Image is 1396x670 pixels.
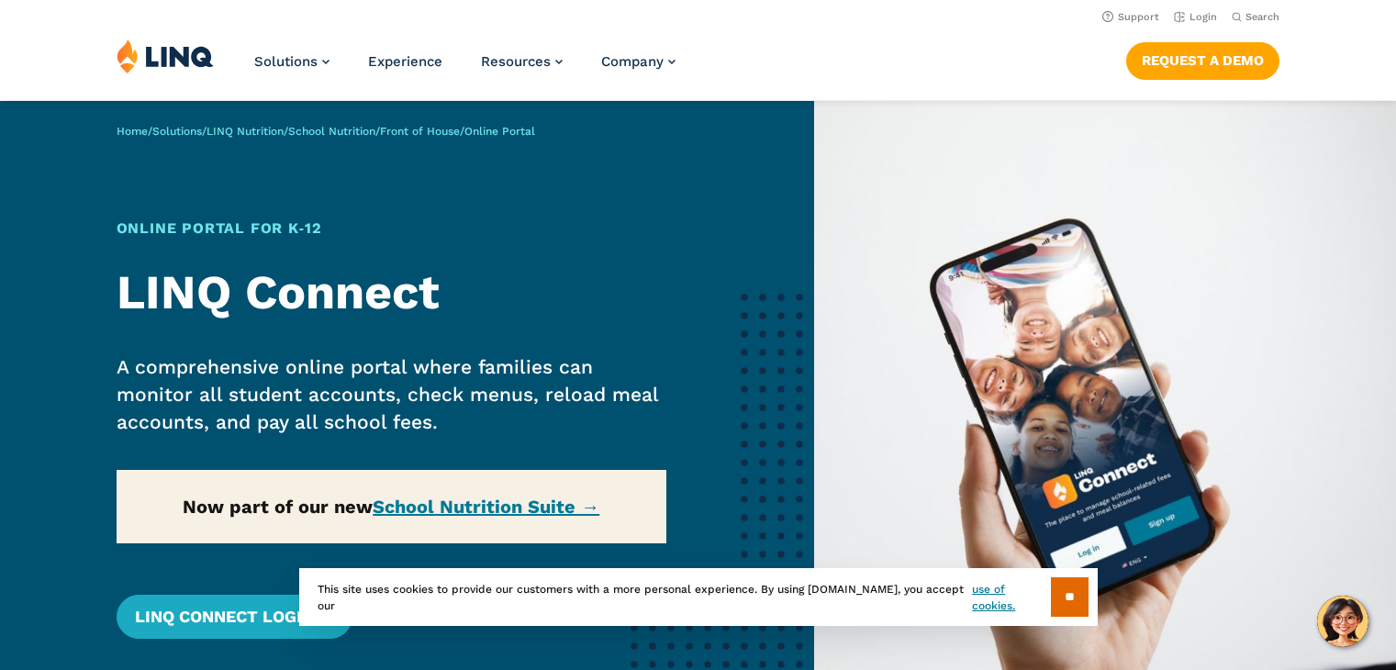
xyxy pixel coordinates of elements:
a: Solutions [254,53,329,70]
span: Company [601,53,664,70]
a: Front of House [380,125,460,138]
a: use of cookies. [972,581,1050,614]
nav: Primary Navigation [254,39,676,99]
a: Resources [481,53,563,70]
a: Support [1102,11,1159,23]
a: Experience [368,53,442,70]
a: Request a Demo [1126,42,1279,79]
a: Login [1174,11,1217,23]
a: Company [601,53,676,70]
span: / / / / / [117,125,535,138]
a: Solutions [152,125,202,138]
p: A comprehensive online portal where families can monitor all student accounts, check menus, reloa... [117,353,666,436]
a: Home [117,125,148,138]
button: Hello, have a question? Let’s chat. [1317,596,1368,647]
nav: Button Navigation [1126,39,1279,79]
a: LINQ Nutrition [207,125,284,138]
span: Solutions [254,53,318,70]
span: Online Portal [464,125,535,138]
span: Resources [481,53,551,70]
img: LINQ | K‑12 Software [117,39,214,73]
strong: Now part of our new [183,496,599,518]
h1: Online Portal for K‑12 [117,218,666,240]
div: This site uses cookies to provide our customers with a more personal experience. By using [DOMAIN... [299,568,1098,626]
a: LINQ Connect Login [117,595,352,639]
button: Open Search Bar [1232,10,1279,24]
strong: LINQ Connect [117,264,440,320]
span: Search [1245,11,1279,23]
a: School Nutrition [288,125,375,138]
